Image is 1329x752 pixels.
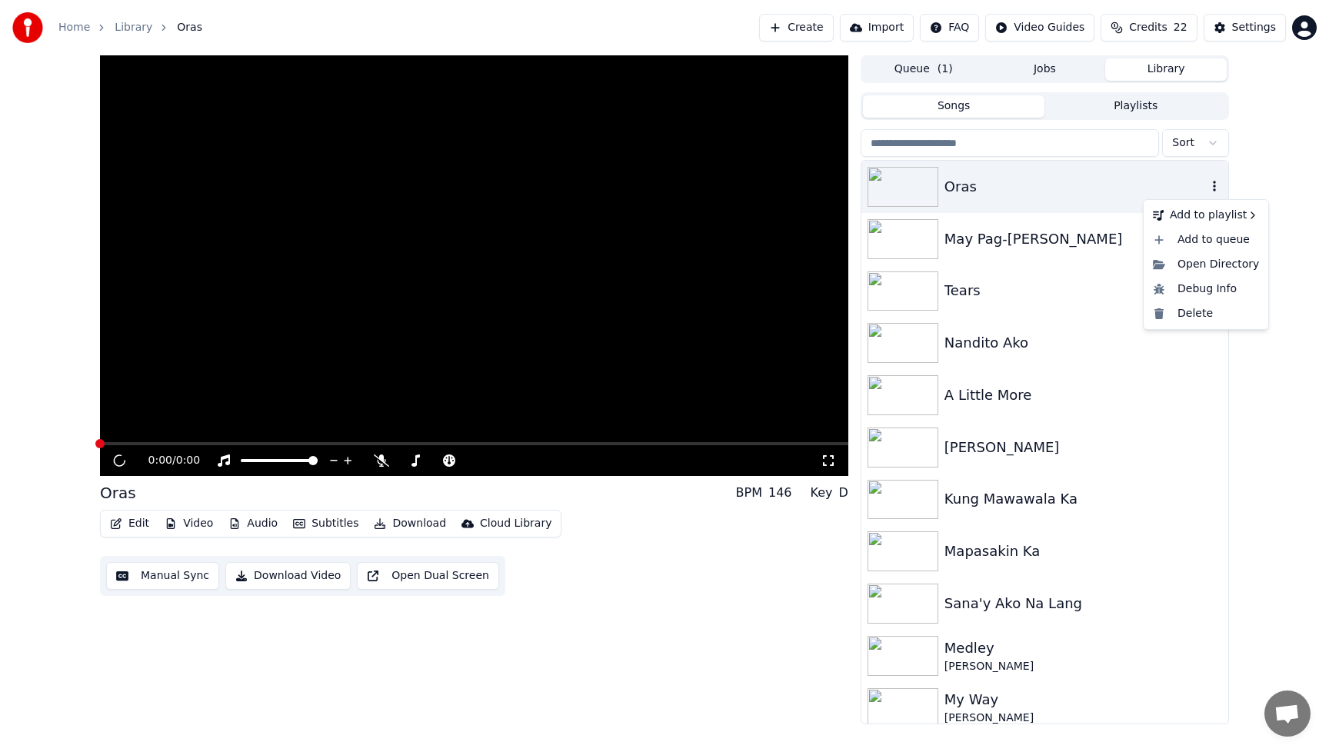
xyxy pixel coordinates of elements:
button: Open Dual Screen [357,562,499,590]
button: Songs [863,95,1045,118]
button: Subtitles [287,513,365,534]
div: D [839,484,848,502]
img: youka [12,12,43,43]
div: Debug Info [1147,277,1265,301]
div: [PERSON_NAME] [944,710,1222,726]
div: A Little More [944,384,1222,406]
div: Cloud Library [480,516,551,531]
button: Video [158,513,219,534]
button: Download Video [225,562,351,590]
div: Oras [944,176,1207,198]
div: Kung Mawawala Ka [944,488,1222,510]
button: Download [368,513,452,534]
div: Mapasakin Ka [944,541,1222,562]
span: ( 1 ) [938,62,953,77]
div: Add to playlist [1147,203,1265,228]
span: 22 [1174,20,1187,35]
nav: breadcrumb [58,20,202,35]
div: Sana'y Ako Na Lang [944,593,1222,614]
div: Open Directory [1147,252,1265,277]
button: Playlists [1044,95,1227,118]
button: Create [759,14,834,42]
div: Medley [944,637,1222,659]
button: Audio [222,513,284,534]
div: Add to queue [1147,228,1265,252]
button: FAQ [920,14,979,42]
span: Oras [177,20,202,35]
span: 0:00 [176,453,200,468]
a: Home [58,20,90,35]
div: [PERSON_NAME] [944,437,1222,458]
button: Jobs [984,58,1106,81]
button: Credits22 [1101,14,1197,42]
div: Nandito Ako [944,332,1222,354]
a: Library [115,20,152,35]
div: Settings [1232,20,1276,35]
div: Tears [944,280,1222,301]
span: Credits [1129,20,1167,35]
button: Queue [863,58,984,81]
div: 146 [768,484,792,502]
div: Oras [100,482,136,504]
div: [PERSON_NAME] [944,659,1222,674]
div: / [148,453,185,468]
div: May Pag-[PERSON_NAME] [944,228,1222,250]
div: Key [811,484,833,502]
span: 0:00 [148,453,172,468]
button: Import [840,14,914,42]
button: Manual Sync [106,562,219,590]
button: Video Guides [985,14,1094,42]
button: Library [1105,58,1227,81]
button: Edit [104,513,155,534]
span: Sort [1172,135,1194,151]
div: Open chat [1264,690,1311,737]
button: Settings [1204,14,1286,42]
div: My Way [944,689,1222,710]
div: BPM [736,484,762,502]
div: Delete [1147,301,1265,326]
